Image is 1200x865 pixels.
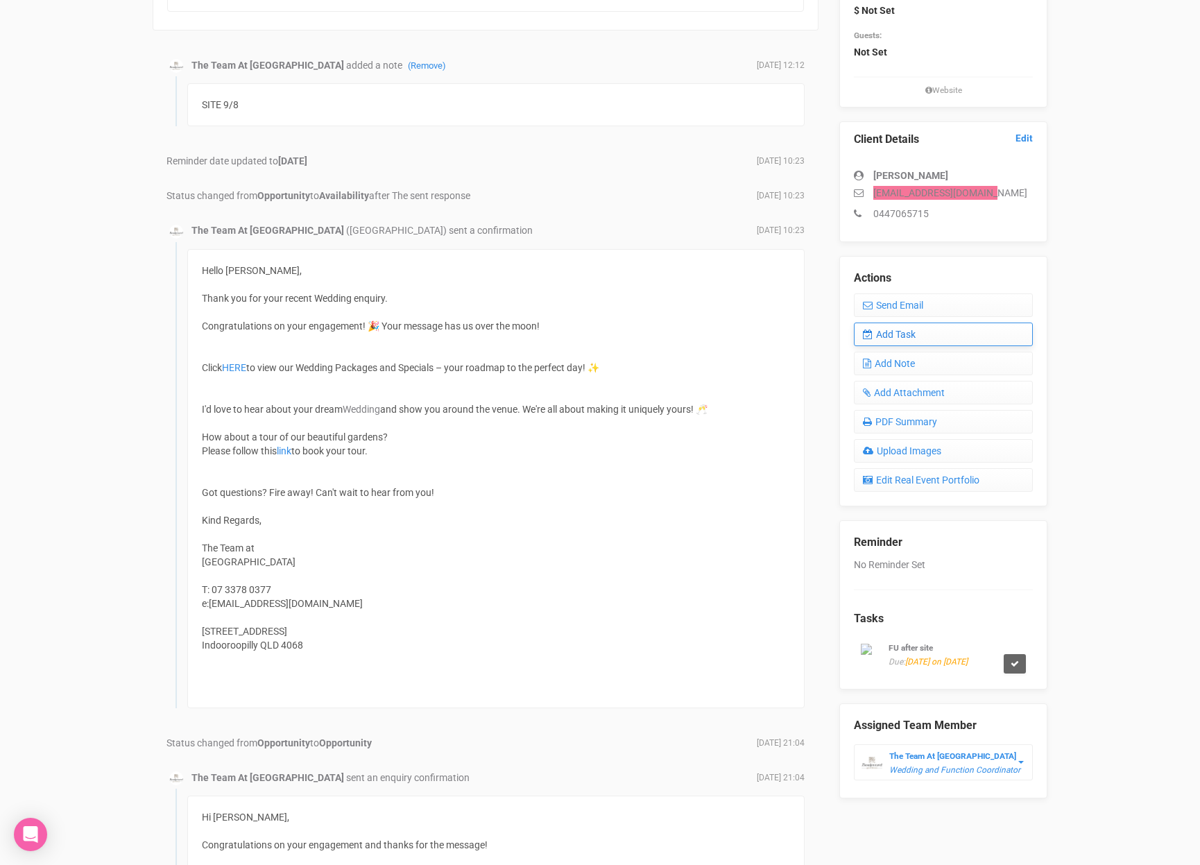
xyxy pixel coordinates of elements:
[187,83,805,126] div: SITE 9/8
[169,225,183,239] img: BGLogo.jpg
[854,132,1033,148] legend: Client Details
[169,59,183,73] img: BGLogo.jpg
[319,190,369,201] strong: Availability
[854,521,1033,676] div: No Reminder Set
[854,207,1033,221] p: 0447065715
[757,190,805,202] span: [DATE] 10:23
[861,644,882,655] img: watch.png
[191,225,344,236] strong: The Team At [GEOGRAPHIC_DATA]
[854,410,1033,434] a: PDF Summary
[257,190,310,201] strong: Opportunity
[854,186,1033,200] p: [EMAIL_ADDRESS][DOMAIN_NAME]
[757,155,805,167] span: [DATE] 10:23
[202,445,277,456] span: Please follow this
[757,225,805,237] span: [DATE] 10:23
[191,772,344,783] strong: The Team At [GEOGRAPHIC_DATA]
[277,445,291,456] a: link
[854,468,1033,492] a: Edit Real Event Portfolio
[854,352,1033,375] a: Add Note
[889,751,1016,761] strong: The Team At [GEOGRAPHIC_DATA]
[278,155,307,166] b: [DATE]
[854,85,1033,96] small: Website
[854,535,1033,551] legend: Reminder
[346,772,470,783] span: sent an enquiry confirmation
[380,404,708,415] span: and show you around the venue. We're all about making it uniquely yours! 🥂
[346,60,446,71] span: added a note
[202,320,540,332] span: Congratulations on your engagement! 🎉 Your message has us over the moon!
[166,737,372,748] span: Status changed from to
[202,513,790,694] div: Kind Regards, The Team at [GEOGRAPHIC_DATA] T: 07 3378 0377 e:[EMAIL_ADDRESS][DOMAIN_NAME] [STREE...
[319,737,372,748] strong: Opportunity
[889,643,933,653] small: FU after site
[166,155,307,166] span: Reminder date updated to
[873,170,948,181] strong: [PERSON_NAME]
[202,264,790,333] div: Hello [PERSON_NAME], Thank you for your recent Wedding enquiry.
[191,60,344,71] strong: The Team At [GEOGRAPHIC_DATA]
[202,362,222,373] span: Click
[854,271,1033,286] legend: Actions
[257,737,310,748] strong: Opportunity
[202,431,388,443] span: How about a tour of our beautiful gardens?
[862,753,882,773] img: BGLogo.jpg
[346,225,533,236] span: ([GEOGRAPHIC_DATA]) sent a confirmation
[222,362,246,373] a: HERE
[889,657,968,667] em: Due:
[854,323,1033,346] a: Add Task
[14,818,47,851] div: Open Intercom Messenger
[889,765,1020,775] em: Wedding and Function Coordinator
[854,718,1033,734] legend: Assigned Team Member
[202,487,434,498] span: Got questions? Fire away! Can't wait to hear from you!
[757,60,805,71] span: [DATE] 12:12
[166,190,470,201] span: Status changed from to after The sent response
[854,611,1033,627] legend: Tasks
[854,293,1033,317] a: Send Email
[246,362,599,373] span: to view our Wedding Packages and Specials – your roadmap to the perfect day! ✨
[854,46,887,58] strong: Not Set
[169,771,183,785] img: BGLogo.jpg
[854,5,895,16] strong: $ Not Set
[854,381,1033,404] a: Add Attachment
[854,31,882,40] small: Guests:
[757,772,805,784] span: [DATE] 21:04
[757,737,805,749] span: [DATE] 21:04
[905,657,968,667] span: [DATE] on [DATE]
[854,439,1033,463] a: Upload Images
[291,445,368,456] span: to book your tour.
[854,744,1033,780] button: The Team At [GEOGRAPHIC_DATA] Wedding and Function Coordinator
[1015,132,1033,145] a: Edit
[343,404,380,415] span: Wedding
[408,60,446,71] a: (Remove)
[202,404,343,415] span: I'd love to hear about your dream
